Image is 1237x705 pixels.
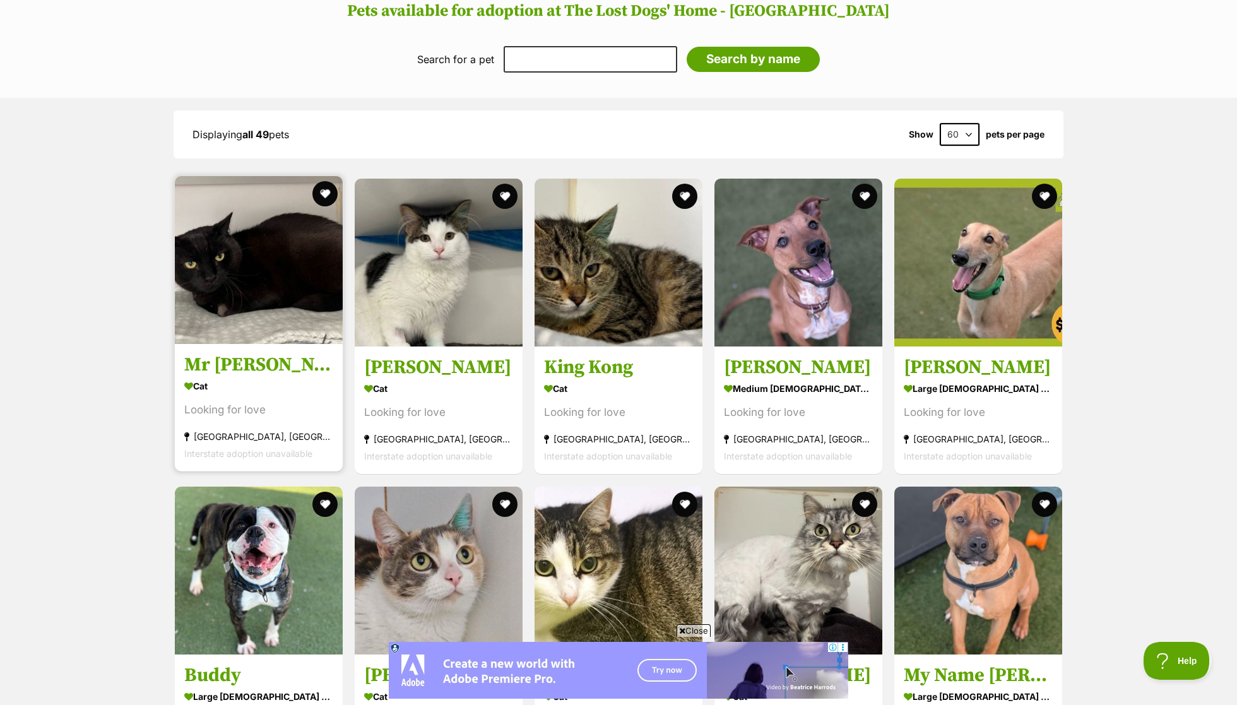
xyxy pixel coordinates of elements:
[894,179,1062,347] img: Jeff Lebowski
[672,184,697,209] button: favourite
[724,451,852,462] span: Interstate adoption unavailable
[544,451,672,462] span: Interstate adoption unavailable
[904,380,1053,398] div: large [DEMOGRAPHIC_DATA] Dog
[355,347,523,475] a: [PERSON_NAME] Cat Looking for love [GEOGRAPHIC_DATA], [GEOGRAPHIC_DATA] Interstate adoption unava...
[492,184,518,209] button: favourite
[724,356,873,380] h3: [PERSON_NAME]
[714,347,882,475] a: [PERSON_NAME] medium [DEMOGRAPHIC_DATA] Dog Looking for love [GEOGRAPHIC_DATA], [GEOGRAPHIC_DATA]...
[544,405,693,422] div: Looking for love
[894,487,1062,655] img: My Name Jeff
[672,492,697,517] button: favourite
[535,487,702,655] img: Jenny
[544,380,693,398] div: Cat
[312,492,338,517] button: favourite
[13,2,1224,21] h2: Pets available for adoption at The Lost Dogs' Home - [GEOGRAPHIC_DATA]
[986,129,1045,139] label: pets per page
[909,129,933,139] span: Show
[544,431,693,448] div: [GEOGRAPHIC_DATA], [GEOGRAPHIC_DATA]
[1144,642,1212,680] iframe: Help Scout Beacon - Open
[894,347,1062,475] a: [PERSON_NAME] large [DEMOGRAPHIC_DATA] Dog Looking for love [GEOGRAPHIC_DATA], [GEOGRAPHIC_DATA] ...
[724,431,873,448] div: [GEOGRAPHIC_DATA], [GEOGRAPHIC_DATA]
[175,344,343,472] a: Mr [PERSON_NAME] Cat Looking for love [GEOGRAPHIC_DATA], [GEOGRAPHIC_DATA] Interstate adoption un...
[687,47,820,72] input: Search by name
[714,179,882,347] img: Quinn
[175,487,343,655] img: Buddy
[184,663,333,687] h3: Buddy
[1032,492,1057,517] button: favourite
[677,624,711,637] span: Close
[192,128,289,141] span: Displaying pets
[535,179,702,347] img: King Kong
[184,402,333,419] div: Looking for love
[492,492,518,517] button: favourite
[852,492,877,517] button: favourite
[184,377,333,396] div: Cat
[175,176,343,344] img: Mr Kitty
[184,449,312,459] span: Interstate adoption unavailable
[904,356,1053,380] h3: [PERSON_NAME]
[544,356,693,380] h3: King Kong
[364,356,513,380] h3: [PERSON_NAME]
[904,451,1032,462] span: Interstate adoption unavailable
[355,487,523,655] img: Betty Crocker
[364,405,513,422] div: Looking for love
[312,181,338,206] button: favourite
[364,431,513,448] div: [GEOGRAPHIC_DATA], [GEOGRAPHIC_DATA]
[355,179,523,347] img: Jag-Eun
[724,380,873,398] div: medium [DEMOGRAPHIC_DATA] Dog
[417,54,494,65] label: Search for a pet
[389,642,848,699] iframe: Advertisement
[184,429,333,446] div: [GEOGRAPHIC_DATA], [GEOGRAPHIC_DATA]
[904,663,1053,687] h3: My Name [PERSON_NAME]
[364,663,513,687] h3: [PERSON_NAME] [PERSON_NAME]
[714,487,882,655] img: Bettina
[904,431,1053,448] div: [GEOGRAPHIC_DATA], [GEOGRAPHIC_DATA]
[242,128,269,141] strong: all 49
[535,347,702,475] a: King Kong Cat Looking for love [GEOGRAPHIC_DATA], [GEOGRAPHIC_DATA] Interstate adoption unavailab...
[724,405,873,422] div: Looking for love
[904,405,1053,422] div: Looking for love
[364,380,513,398] div: Cat
[184,353,333,377] h3: Mr [PERSON_NAME]
[364,451,492,462] span: Interstate adoption unavailable
[1032,184,1057,209] button: favourite
[852,184,877,209] button: favourite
